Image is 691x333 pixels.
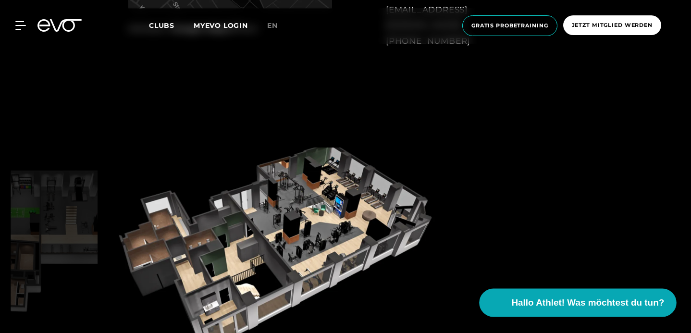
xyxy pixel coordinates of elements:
button: Hallo Athlet! Was möchtest du tun? [480,289,677,317]
a: MYEVO LOGIN [194,21,248,30]
span: en [267,21,278,30]
a: Clubs [149,21,194,30]
span: Hallo Athlet! Was möchtest du tun? [512,296,665,309]
a: en [267,20,289,31]
span: Jetzt Mitglied werden [572,21,653,29]
span: Clubs [149,21,174,30]
span: Gratis Probetraining [471,22,548,30]
a: Jetzt Mitglied werden [560,15,664,36]
a: Gratis Probetraining [459,15,560,36]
